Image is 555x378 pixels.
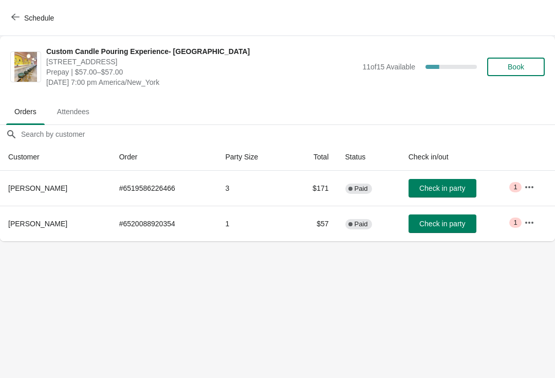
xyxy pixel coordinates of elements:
th: Order [111,143,217,171]
th: Status [337,143,400,171]
span: [STREET_ADDRESS] [46,57,357,67]
span: Attendees [49,102,98,121]
span: Paid [355,185,368,193]
span: [PERSON_NAME] [8,220,67,228]
button: Book [487,58,545,76]
th: Check in/out [400,143,516,171]
span: Custom Candle Pouring Experience- [GEOGRAPHIC_DATA] [46,46,357,57]
span: [DATE] 7:00 pm America/New_York [46,77,357,87]
span: Book [508,63,524,71]
span: 1 [513,219,517,227]
span: Paid [355,220,368,228]
span: 11 of 15 Available [362,63,415,71]
button: Schedule [5,9,62,27]
input: Search by customer [21,125,555,143]
td: # 6519586226466 [111,171,217,206]
span: 1 [513,183,517,191]
td: # 6520088920354 [111,206,217,241]
th: Total [289,143,337,171]
button: Check in party [409,179,476,197]
td: $171 [289,171,337,206]
span: Check in party [419,220,465,228]
td: 3 [217,171,289,206]
span: Prepay | $57.00–$57.00 [46,67,357,77]
td: $57 [289,206,337,241]
img: Custom Candle Pouring Experience- Delray Beach [14,52,37,82]
th: Party Size [217,143,289,171]
span: Schedule [24,14,54,22]
span: [PERSON_NAME] [8,184,67,192]
button: Check in party [409,214,476,233]
span: Orders [6,102,45,121]
span: Check in party [419,184,465,192]
td: 1 [217,206,289,241]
